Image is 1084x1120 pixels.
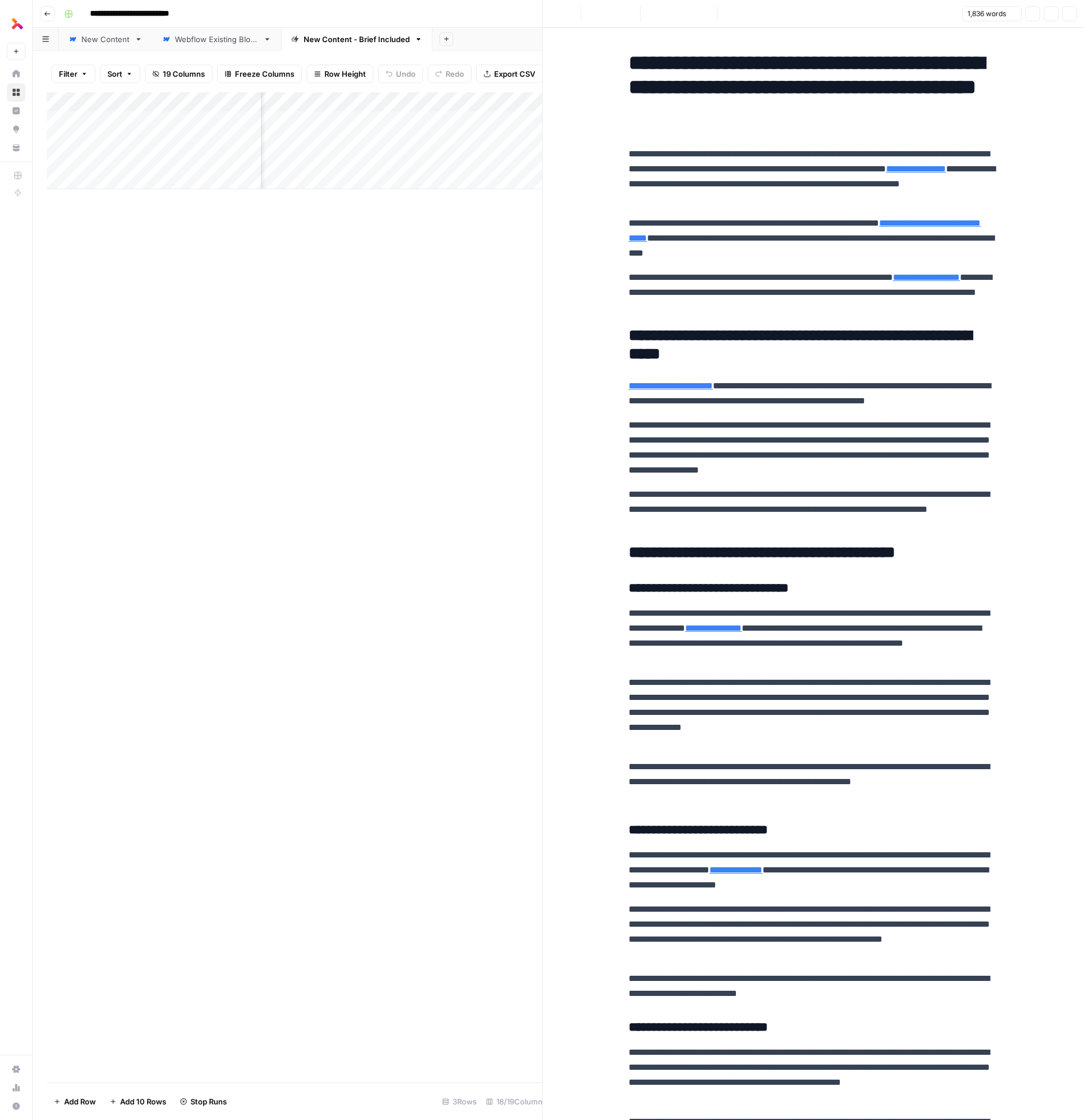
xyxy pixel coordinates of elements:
img: Thoughtful AI Content Engine Logo [7,13,28,34]
span: Stop Runs [190,1096,227,1107]
button: Sort [100,65,140,83]
div: Webflow Existing Blogs [175,33,259,45]
div: New Content [81,33,130,45]
a: New Content - Brief Included [281,28,432,51]
button: Workspace: Thoughtful AI Content Engine [7,9,25,38]
button: Redo [428,65,472,83]
button: Stop Runs [173,1092,234,1111]
button: Add 10 Rows [103,1092,173,1111]
a: Settings [7,1060,25,1078]
span: Sort [107,68,122,80]
button: Export CSV [476,65,543,83]
span: Undo [396,68,416,80]
span: Freeze Columns [235,68,294,80]
button: 1,836 words [962,6,1022,21]
span: 19 Columns [163,68,205,80]
button: 19 Columns [145,65,212,83]
span: Add Row [64,1096,96,1107]
span: 1,836 words [967,9,1006,19]
div: New Content - Brief Included [304,33,410,45]
a: Opportunities [7,120,25,138]
button: Row Height [306,65,373,83]
a: New Content [59,28,152,51]
button: Filter [51,65,95,83]
a: Browse [7,83,25,102]
div: 3 Rows [438,1092,481,1111]
span: Add 10 Rows [120,1096,166,1107]
button: Help + Support [7,1097,25,1115]
span: Filter [59,68,77,80]
a: Home [7,65,25,83]
a: Your Data [7,138,25,157]
div: 18/19 Columns [481,1092,551,1111]
button: Add Row [47,1092,103,1111]
button: Undo [378,65,423,83]
span: Redo [446,68,464,80]
button: Freeze Columns [217,65,302,83]
a: Usage [7,1078,25,1097]
a: Insights [7,102,25,120]
span: Row Height [324,68,366,80]
span: Export CSV [494,68,535,80]
a: Webflow Existing Blogs [152,28,281,51]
